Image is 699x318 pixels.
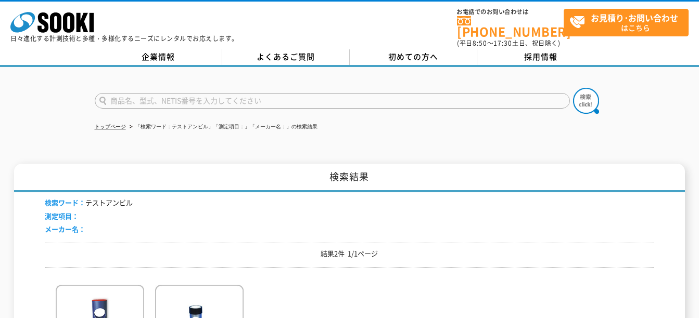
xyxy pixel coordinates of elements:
[45,224,85,234] span: メーカー名：
[14,164,685,192] h1: 検索結果
[477,49,605,65] a: 採用情報
[128,122,317,132] li: 「検索ワード：テストアンビル」「測定項目：」「メーカー名：」の検索結果
[569,9,688,35] span: はこちら
[388,51,438,62] span: 初めての方へ
[473,38,487,48] span: 8:50
[95,49,222,65] a: 企業情報
[45,248,654,259] p: 結果2件 1/1ページ
[573,88,599,114] img: btn_search.png
[95,93,570,109] input: 商品名、型式、NETIS番号を入力してください
[95,124,126,129] a: トップページ
[457,9,564,15] span: お電話でのお問い合わせは
[45,197,133,208] li: テストアンビル
[493,38,512,48] span: 17:30
[222,49,350,65] a: よくあるご質問
[591,11,678,24] strong: お見積り･お問い合わせ
[457,38,560,48] span: (平日 ～ 土日、祝日除く)
[45,197,85,207] span: 検索ワード：
[10,35,238,42] p: 日々進化する計測技術と多種・多様化するニーズにレンタルでお応えします。
[45,211,79,221] span: 測定項目：
[457,16,564,37] a: [PHONE_NUMBER]
[350,49,477,65] a: 初めての方へ
[564,9,689,36] a: お見積り･お問い合わせはこちら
